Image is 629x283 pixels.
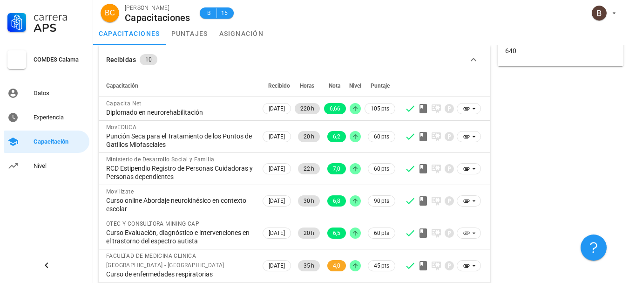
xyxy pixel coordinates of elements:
div: Experiencia [34,114,86,121]
div: Curso Evaluación, diagnóstico e intervenciones en el trastorno del espectro autista [106,228,253,245]
span: MovEDUCA [106,124,136,131]
th: Nota [322,75,348,97]
div: Punción Seca para el Tratamiento de los Puntos de Gatillos Miofasciales [106,132,253,149]
span: 6,2 [333,131,340,142]
th: Puntaje [363,75,397,97]
span: Puntaje [371,83,390,89]
span: Movilízate [106,188,134,195]
span: 22 h [304,163,314,174]
span: 60 pts [374,132,389,141]
div: RCD Estipendio Registro de Personas Cuidadoras y Personas dependientes [106,164,253,181]
div: Nivel [34,162,86,170]
th: Nivel [348,75,363,97]
a: Nivel [4,155,89,177]
a: puntajes [166,22,214,45]
span: 7,0 [333,163,340,174]
span: 20 h [304,228,314,239]
div: Curso de enfermedades respiratorias [106,270,253,278]
span: 60 pts [374,164,389,173]
span: FACULTAD DE MEDICINA CLINICA [GEOGRAPHIC_DATA] - [GEOGRAPHIC_DATA] [106,253,224,269]
div: avatar [592,6,607,21]
span: [DATE] [269,104,285,114]
span: [DATE] [269,261,285,271]
span: 220 h [300,103,314,114]
span: Horas [300,83,314,89]
span: 6,66 [330,103,340,114]
div: Capacitaciones [125,13,190,23]
div: COMDES Calama [34,56,86,63]
div: APS [34,22,86,34]
a: Datos [4,82,89,104]
span: OTEC Y CONSULTORA MINING CAP [106,221,199,227]
span: 4,0 [333,260,340,271]
span: Nivel [349,83,361,89]
span: 6,5 [333,228,340,239]
div: avatar [101,4,119,22]
span: [DATE] [269,131,285,142]
span: Capacitación [106,83,138,89]
div: 640 [505,47,516,55]
a: Capacitación [4,131,89,153]
th: Horas [293,75,322,97]
span: 10 [145,54,152,65]
div: Carrera [34,11,86,22]
button: Recibidas 10 [99,45,490,75]
div: [PERSON_NAME] [125,3,190,13]
span: 105 pts [371,104,389,113]
span: 90 pts [374,196,389,206]
th: Recibido [261,75,293,97]
a: Experiencia [4,106,89,129]
div: Curso online Abordaje neurokinésico en contexto escolar [106,196,253,213]
span: 6,8 [333,195,340,207]
div: Diplomado en neurorehabilitación [106,108,253,117]
span: Ministerio de Desarrollo Social y Familia [106,156,214,163]
span: Recibido [268,83,290,89]
a: capacitaciones [93,22,166,45]
span: [DATE] [269,196,285,206]
a: asignación [214,22,270,45]
span: [DATE] [269,164,285,174]
span: Nota [329,83,340,89]
span: 20 h [304,131,314,142]
span: B [205,8,213,18]
div: Capacitación [34,138,86,145]
span: 35 h [304,260,314,271]
th: Capacitación [99,75,261,97]
div: Datos [34,90,86,97]
span: Capacita Net [106,100,142,107]
span: BC [105,4,115,22]
span: [DATE] [269,228,285,238]
span: 60 pts [374,228,389,238]
span: 45 pts [374,261,389,270]
span: 15 [221,8,228,18]
span: 30 h [304,195,314,207]
div: Recibidas [106,55,136,65]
